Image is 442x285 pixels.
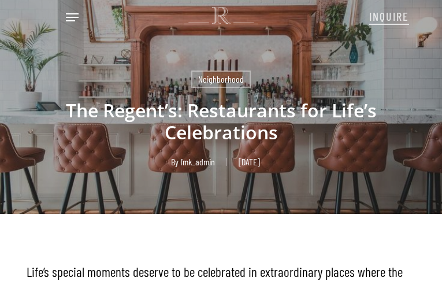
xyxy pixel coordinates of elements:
[66,12,79,23] a: Navigation Menu
[180,156,215,167] a: fmk_admin
[226,158,272,166] span: [DATE]
[369,3,409,28] a: INQUIRE
[27,88,415,155] h1: The Regent’s: Restaurants for Life’s Celebrations
[191,71,251,88] a: Neighborhood
[369,9,409,23] span: INQUIRE
[171,158,179,166] span: By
